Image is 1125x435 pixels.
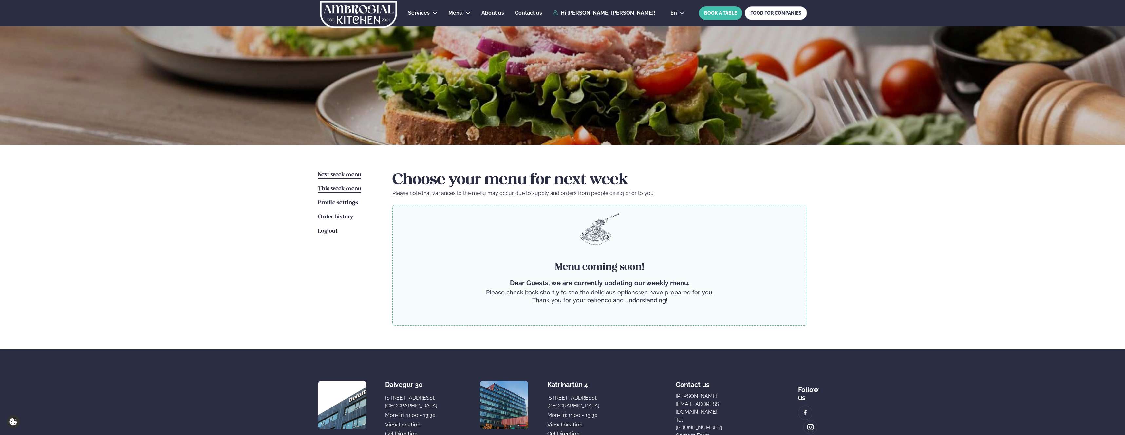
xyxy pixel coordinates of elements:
[392,171,807,189] h2: Choose your menu for next week
[670,10,677,16] span: en
[385,381,437,388] div: Dalvegur 30
[481,10,504,16] span: About us
[318,381,366,429] img: image alt
[448,10,463,16] span: Menu
[7,415,20,428] a: Cookie settings
[798,406,812,420] a: image alt
[515,10,542,16] span: Contact us
[318,186,361,192] span: This week menu
[385,411,437,419] div: Mon-Fri: 11:00 - 13:30
[745,6,807,20] a: FOOD FOR COMPANIES
[392,189,807,197] p: Please note that variances to the menu may occur due to supply and orders from people dining prio...
[547,381,599,388] div: Katrínartún 4
[515,9,542,17] a: Contact us
[319,1,398,28] img: logo
[318,185,361,193] a: This week menu
[481,9,504,17] a: About us
[547,394,599,410] div: [STREET_ADDRESS], [GEOGRAPHIC_DATA]
[385,394,437,410] div: [STREET_ADDRESS], [GEOGRAPHIC_DATA]
[448,9,463,17] a: Menu
[318,213,353,221] a: Order history
[385,421,420,429] a: View location
[318,214,353,220] span: Order history
[485,279,714,287] p: Dear Guests, we are currently updating our weekly menu.
[676,392,722,416] a: [PERSON_NAME][EMAIL_ADDRESS][DOMAIN_NAME]
[676,416,722,432] a: Tel: [PHONE_NUMBER]
[699,6,742,20] button: BOOK A TABLE
[802,409,809,417] img: image alt
[798,381,818,402] div: Follow us
[485,289,714,304] p: Please check back shortly to see the delicious options we have prepared for you. Thank you for yo...
[804,420,817,434] a: image alt
[318,171,361,179] a: Next week menu
[676,375,709,388] span: Contact us
[485,261,714,274] h4: Menu coming soon!
[318,227,338,235] a: Log out
[665,10,690,16] button: en
[318,172,361,178] span: Next week menu
[318,199,358,207] a: Profile settings
[547,411,599,419] div: Mon-Fri: 11:00 - 13:30
[547,421,582,429] a: View location
[580,213,620,245] img: pasta
[408,10,430,16] span: Services
[480,381,528,429] img: image alt
[553,10,655,16] a: Hi [PERSON_NAME] [PERSON_NAME]!
[318,228,338,234] span: Log out
[807,424,814,431] img: image alt
[408,9,430,17] a: Services
[318,200,358,206] span: Profile settings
